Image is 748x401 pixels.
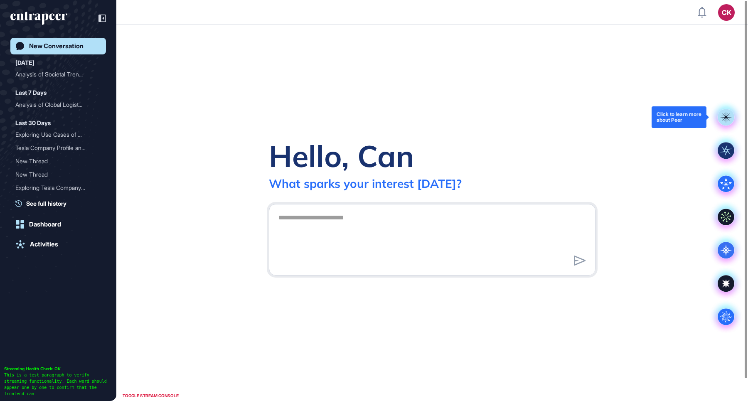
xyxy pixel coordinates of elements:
div: Dashboard [29,221,61,228]
div: Analysis of Global Logist... [15,98,94,111]
div: Exploring Tesla Company Profile [15,181,101,194]
div: New Thread [15,168,94,181]
div: Exploring Use Cases of Meta [15,128,101,141]
div: Tesla Company Profile and Detailed Insights [15,141,101,155]
button: CK [718,4,735,21]
div: Exploring Tesla Company P... [15,181,94,194]
div: Analysis of Global Logistics Planning and Optimization Solutions: Market Insights, Use Cases, and... [15,98,101,111]
div: Hello, Can [269,137,414,175]
div: Last 30 Days [15,118,51,128]
div: entrapeer-logo [10,12,67,25]
div: TOGGLE STREAM CONSOLE [121,391,181,401]
div: [DATE] [15,58,34,68]
div: Exploring Use Cases of Me... [15,128,94,141]
div: Analysis of Societal Trends Impacting Volkswagen's Strategy: Consumer Resistance to Car Subscript... [15,68,101,81]
div: New Conversation [29,42,84,50]
div: New Thread [15,155,101,168]
div: Activities [30,241,58,248]
div: What sparks your interest [DATE]? [269,176,462,191]
a: Dashboard [10,216,106,233]
div: Click to learn more about Peer [657,111,701,123]
a: New Conversation [10,38,106,54]
a: Activities [10,236,106,253]
div: Tesla Company Profile and... [15,141,94,155]
a: See full history [15,199,106,208]
div: New Thread [15,168,101,181]
div: Analysis of Societal Tren... [15,68,94,81]
div: Last 7 Days [15,88,47,98]
div: New Thread [15,155,94,168]
span: See full history [26,199,66,208]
